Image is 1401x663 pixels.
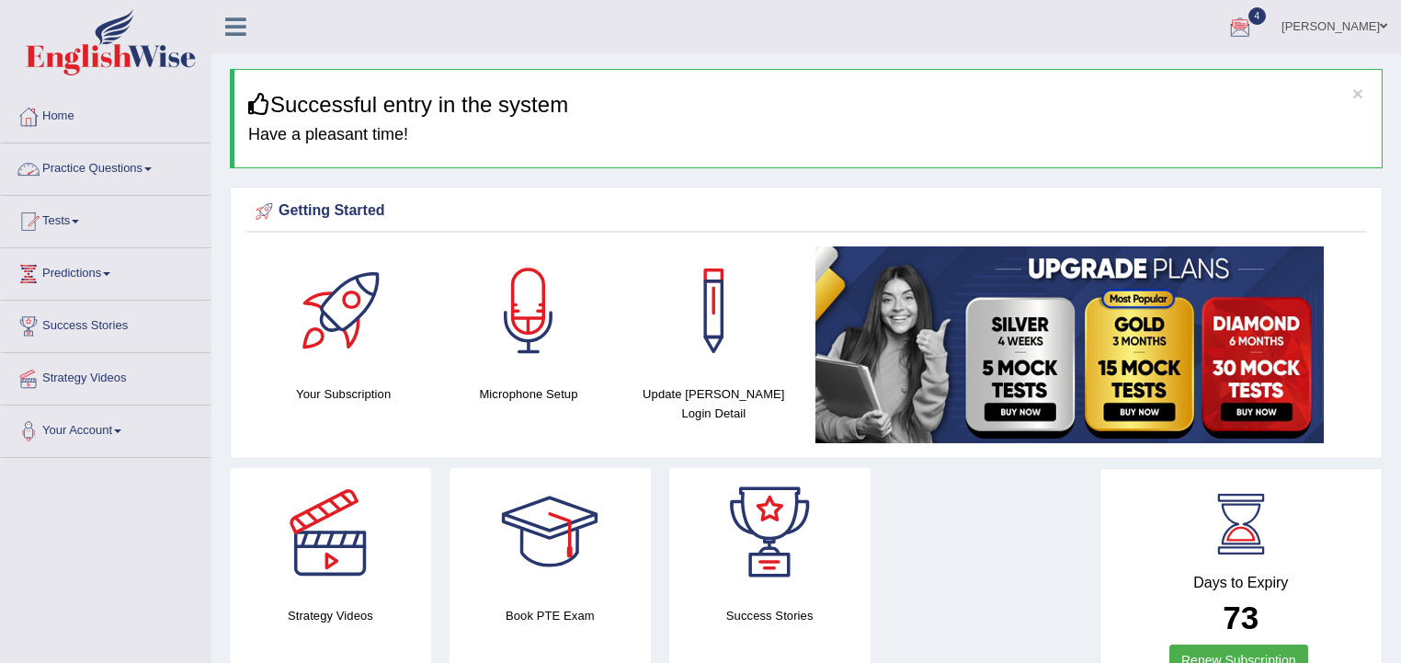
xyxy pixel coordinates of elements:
[445,384,611,404] h4: Microphone Setup
[1,301,211,347] a: Success Stories
[1121,575,1362,591] h4: Days to Expiry
[230,606,431,625] h4: Strategy Videos
[1,196,211,242] a: Tests
[1,406,211,452] a: Your Account
[669,606,871,625] h4: Success Stories
[260,384,427,404] h4: Your Subscription
[248,93,1368,117] h3: Successful entry in the system
[251,198,1361,225] div: Getting Started
[631,384,797,423] h4: Update [PERSON_NAME] Login Detail
[1,91,211,137] a: Home
[1248,7,1267,25] span: 4
[1,143,211,189] a: Practice Questions
[248,126,1368,144] h4: Have a pleasant time!
[1,248,211,294] a: Predictions
[815,246,1324,443] img: small5.jpg
[450,606,651,625] h4: Book PTE Exam
[1223,600,1259,635] b: 73
[1352,84,1363,103] button: ×
[1,353,211,399] a: Strategy Videos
